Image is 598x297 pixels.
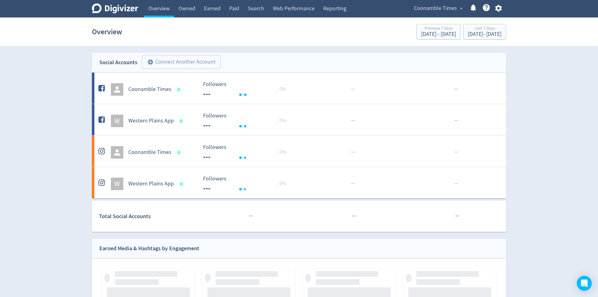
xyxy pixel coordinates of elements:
[455,148,457,156] span: ·
[454,180,455,188] span: ·
[99,212,198,221] div: Total Social Accounts
[92,22,122,42] h1: Overview
[180,119,185,123] span: Data last synced: 2 Sep 2025, 6:02am (AEST)
[454,117,455,125] span: ·
[463,24,506,40] button: Last 7 Days[DATE]- [DATE]
[251,212,253,220] span: ·
[353,212,354,220] span: ·
[177,88,183,91] span: Data last synced: 2 Sep 2025, 7:01am (AEST)
[351,85,352,93] span: ·
[352,85,354,93] span: ·
[455,180,457,188] span: ·
[412,3,464,13] button: Coonamble Times
[421,31,456,37] div: [DATE] - [DATE]
[354,212,356,220] span: ·
[352,148,354,156] span: ·
[416,24,461,40] button: Previous 7 Days[DATE] - [DATE]
[200,176,293,192] svg: Followers ---
[351,117,352,125] span: ·
[352,117,354,125] span: ·
[457,148,458,156] span: ·
[414,3,457,13] span: Coonamble Times
[276,180,286,187] span: _ 0%
[354,85,355,93] span: ·
[455,85,457,93] span: ·
[457,85,458,93] span: ·
[128,117,174,125] h5: Western Plains App
[250,212,251,220] span: ·
[454,148,455,156] span: ·
[92,73,506,104] a: Coonamble Times Followers --- Followers --- _ 0%······
[457,212,458,220] span: ·
[468,26,501,31] div: Last 7 Days
[458,212,459,220] span: ·
[276,86,286,92] span: _ 0%
[111,178,123,190] div: W
[147,59,154,65] span: add_circle
[276,117,286,124] span: _ 0%
[421,26,456,31] div: Previous 7 Days
[92,104,506,135] a: WWestern Plains App Followers --- Followers --- _ 0%······
[455,117,457,125] span: ·
[457,117,458,125] span: ·
[468,31,501,37] div: [DATE] - [DATE]
[137,56,221,69] a: Connect Another Account
[200,144,293,161] svg: Followers ---
[351,180,352,188] span: ·
[200,81,293,98] svg: Followers ---
[352,212,353,220] span: ·
[142,55,221,69] button: Connect Another Account
[128,86,171,93] h5: Coonamble Times
[457,180,458,188] span: ·
[92,167,506,198] a: WWestern Plains App Followers --- Followers --- _ 0%······
[249,212,250,220] span: ·
[92,136,506,167] a: Coonamble Times Followers --- Followers --- _ 0%······
[128,149,171,156] h5: Coonamble Times
[111,115,123,127] div: W
[180,182,185,186] span: Data last synced: 2 Sep 2025, 6:02am (AEST)
[454,85,455,93] span: ·
[99,58,137,67] div: Social Accounts
[354,117,355,125] span: ·
[276,149,286,155] span: _ 0%
[200,113,293,129] svg: Followers ---
[354,148,355,156] span: ·
[458,6,464,11] span: expand_more
[128,180,174,188] h5: Western Plains App
[177,151,183,154] span: Data last synced: 2 Sep 2025, 7:01am (AEST)
[354,180,355,188] span: ·
[351,148,352,156] span: ·
[99,244,199,253] div: Earned Media & Hashtags by Engagement
[577,276,592,291] div: Open Intercom Messenger
[455,212,457,220] span: ·
[352,180,354,188] span: ·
